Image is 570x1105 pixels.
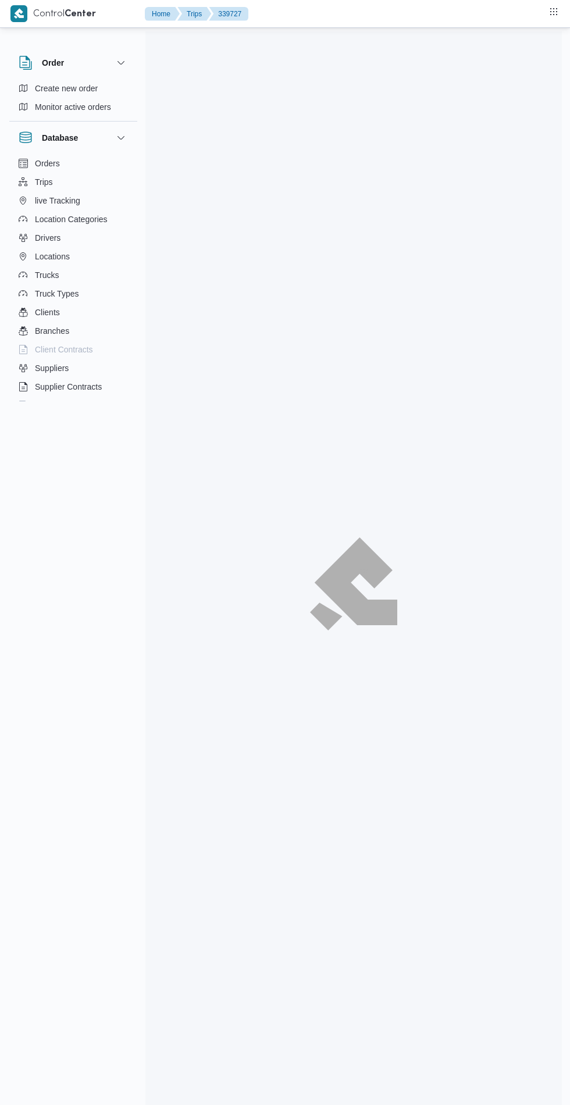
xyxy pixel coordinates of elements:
button: Trucks [14,266,133,284]
span: Clients [35,305,60,319]
div: Database [9,154,137,406]
b: Center [65,10,96,19]
button: 339727 [209,7,248,21]
button: Drivers [14,229,133,247]
span: Monitor active orders [35,100,111,114]
span: Orders [35,156,60,170]
img: ILLA Logo [316,544,391,623]
span: Branches [35,324,69,338]
button: Suppliers [14,359,133,377]
span: Locations [35,249,70,263]
button: Client Contracts [14,340,133,359]
span: Devices [35,398,64,412]
button: Orders [14,154,133,173]
span: Trips [35,175,53,189]
button: Database [19,131,128,145]
button: Home [145,7,180,21]
span: Location Categories [35,212,108,226]
button: Branches [14,322,133,340]
span: Create new order [35,81,98,95]
h3: Order [42,56,64,70]
span: Trucks [35,268,59,282]
button: Locations [14,247,133,266]
span: Suppliers [35,361,69,375]
span: Truck Types [35,287,79,301]
span: Supplier Contracts [35,380,102,394]
button: Create new order [14,79,133,98]
button: Trips [14,173,133,191]
button: Devices [14,396,133,415]
img: X8yXhbKr1z7QwAAAABJRU5ErkJggg== [10,5,27,22]
button: Supplier Contracts [14,377,133,396]
button: Order [19,56,128,70]
button: live Tracking [14,191,133,210]
div: Order [9,79,137,121]
button: Trips [177,7,211,21]
button: Monitor active orders [14,98,133,116]
span: live Tracking [35,194,80,208]
h3: Database [42,131,78,145]
button: Truck Types [14,284,133,303]
button: Clients [14,303,133,322]
span: Client Contracts [35,343,93,357]
span: Drivers [35,231,60,245]
button: Location Categories [14,210,133,229]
